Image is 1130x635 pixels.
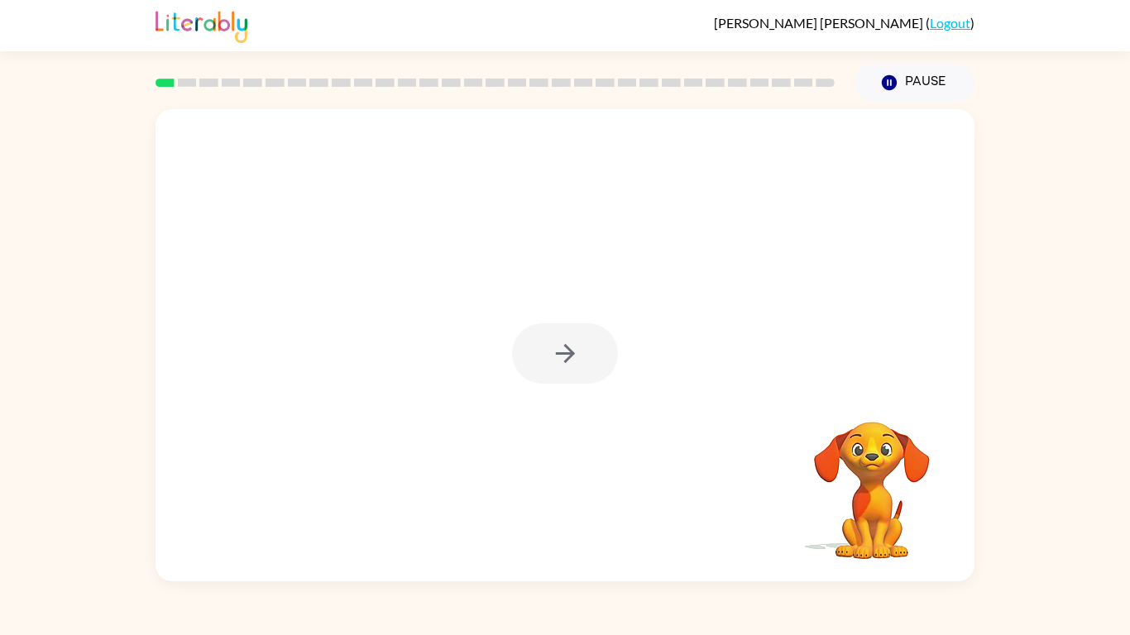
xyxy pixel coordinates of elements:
[714,15,926,31] span: [PERSON_NAME] [PERSON_NAME]
[156,7,247,43] img: Literably
[930,15,970,31] a: Logout
[789,396,955,561] video: Your browser must support playing .mp4 files to use Literably. Please try using another browser.
[714,15,974,31] div: ( )
[855,64,974,102] button: Pause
